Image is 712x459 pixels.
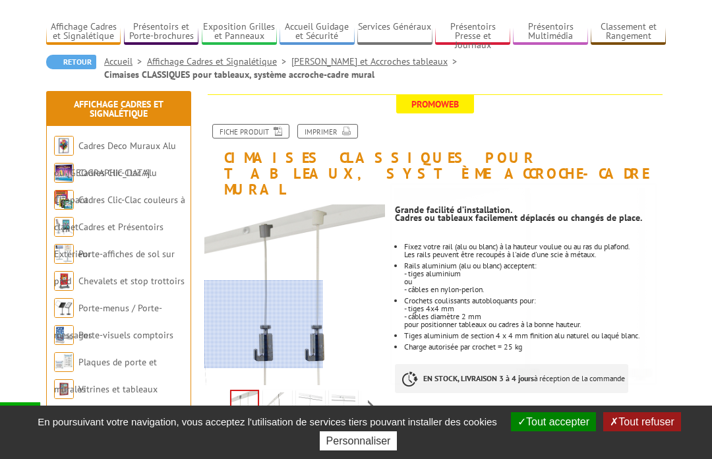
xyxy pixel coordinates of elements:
[231,391,258,432] img: 250004_250003_kit_cimaise_cable_nylon_perlon.jpg
[396,95,474,113] span: Promoweb
[74,98,163,119] a: Affichage Cadres et Signalétique
[435,21,510,43] a: Présentoirs Presse et Journaux
[54,248,175,287] a: Porte-affiches de sol sur pied
[31,416,504,427] span: En poursuivant votre navigation, vous acceptez l'utilisation de services tiers pouvant installer ...
[54,298,74,318] img: Porte-menus / Porte-messages
[366,398,378,419] span: Next
[104,55,147,67] a: Accueil
[266,392,289,433] img: 250001_250002_kit_cimaise_accroche_anti_degondable.jpg
[291,55,462,67] a: [PERSON_NAME] et Accroches tableaux
[320,431,398,450] button: Personnaliser (fenêtre modale)
[280,21,354,43] a: Accueil Guidage et Sécurité
[46,55,96,69] a: Retour
[202,21,276,43] a: Exposition Grilles et Panneaux
[54,356,157,395] a: Plaques de porte et murales
[297,124,358,138] a: Imprimer
[603,412,680,431] button: Tout refuser
[147,55,291,67] a: Affichage Cadres et Signalétique
[54,383,158,422] a: Vitrines et tableaux affichage
[212,124,289,138] a: Fiche produit
[332,392,355,433] img: cimaises_classiques_pour_tableaux_systeme_accroche_cadre_250001_4bis.jpg
[54,167,157,206] a: Cadres Clic-Clac Alu Clippant
[513,21,587,43] a: Présentoirs Multimédia
[54,221,163,260] a: Cadres et Présentoirs Extérieur
[299,392,322,433] img: cimaises_classiques_pour_tableaux_systeme_accroche_cadre_250001_1bis.jpg
[357,21,432,43] a: Services Généraux
[54,194,185,233] a: Cadres Clic-Clac couleurs à clapet
[511,412,596,431] button: Tout accepter
[54,302,162,341] a: Porte-menus / Porte-messages
[54,352,74,372] img: Plaques de porte et murales
[46,21,121,43] a: Affichage Cadres et Signalétique
[78,329,173,341] a: Porte-visuels comptoirs
[54,136,74,156] img: Cadres Deco Muraux Alu ou Bois
[591,21,665,43] a: Classement et Rangement
[124,21,198,43] a: Présentoirs et Porte-brochures
[78,275,185,287] a: Chevalets et stop trottoirs
[104,68,374,81] li: Cimaises CLASSIQUES pour tableaux, système accroche-cadre mural
[54,140,176,179] a: Cadres Deco Muraux Alu ou [GEOGRAPHIC_DATA]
